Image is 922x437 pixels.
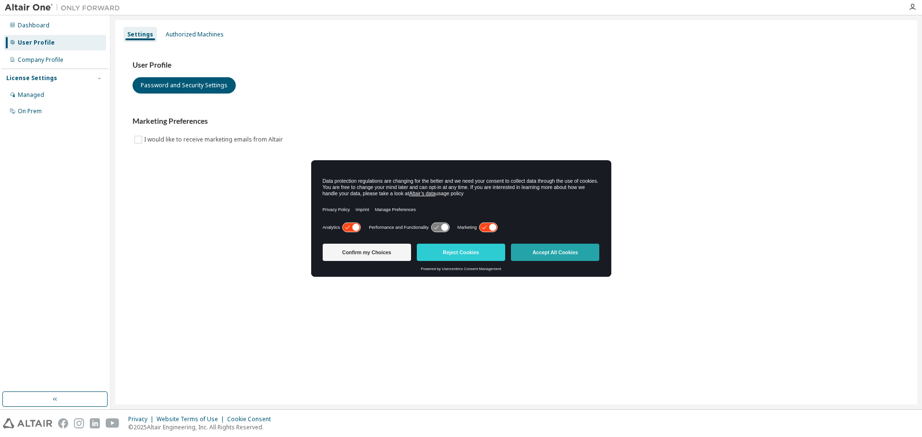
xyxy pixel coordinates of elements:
[133,60,900,70] h3: User Profile
[5,3,125,12] img: Altair One
[157,415,227,423] div: Website Terms of Use
[3,418,52,428] img: altair_logo.svg
[18,91,44,99] div: Managed
[128,423,277,431] p: © 2025 Altair Engineering, Inc. All Rights Reserved.
[227,415,277,423] div: Cookie Consent
[74,418,84,428] img: instagram.svg
[127,31,153,38] div: Settings
[133,77,236,94] button: Password and Security Settings
[128,415,157,423] div: Privacy
[144,134,285,145] label: I would like to receive marketing emails from Altair
[166,31,224,38] div: Authorized Machines
[18,56,63,64] div: Company Profile
[18,39,55,47] div: User Profile
[90,418,100,428] img: linkedin.svg
[58,418,68,428] img: facebook.svg
[6,74,57,82] div: License Settings
[18,22,49,29] div: Dashboard
[18,107,42,115] div: On Prem
[106,418,120,428] img: youtube.svg
[133,117,900,126] h3: Marketing Preferences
